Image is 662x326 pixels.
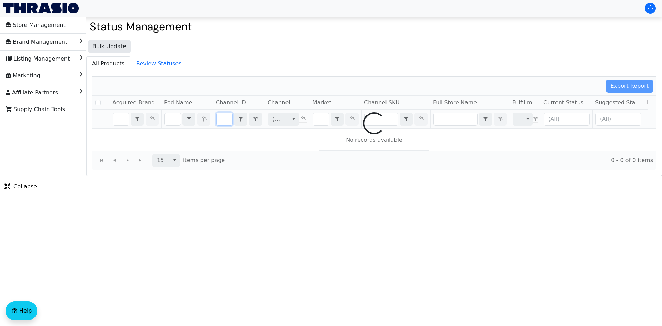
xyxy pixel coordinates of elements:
span: Review Statuses [131,57,187,71]
span: Supply Chain Tools [6,104,65,115]
button: Bulk Update [88,40,131,53]
h2: Status Management [90,20,659,33]
img: Thrasio Logo [3,3,79,13]
span: Marketing [6,70,40,81]
span: Bulk Update [92,42,126,51]
span: Affiliate Partners [6,87,58,98]
span: Collapse [4,182,37,191]
span: Help [19,307,32,315]
span: Brand Management [6,36,67,48]
span: Store Management [6,20,66,31]
button: Help floatingactionbutton [6,301,37,320]
span: Listing Management [6,53,70,64]
span: All Products [87,57,130,71]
